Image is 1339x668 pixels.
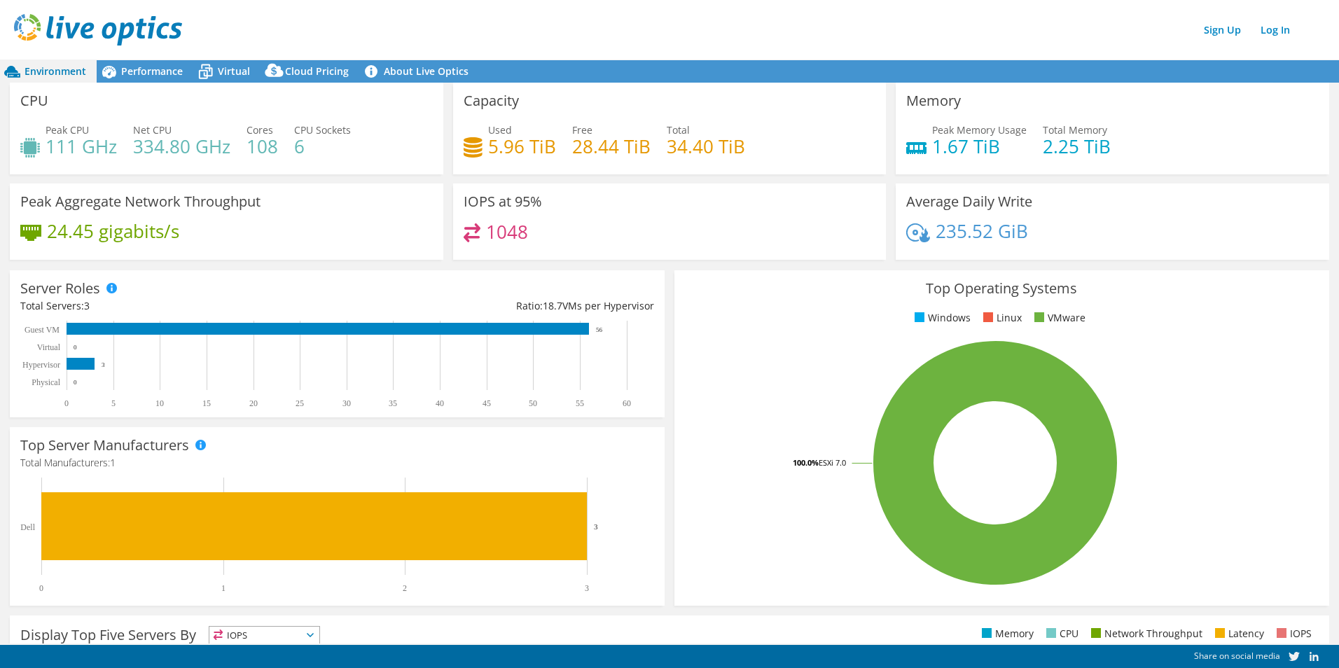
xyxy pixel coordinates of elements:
[46,139,117,154] h4: 111 GHz
[22,360,60,370] text: Hypervisor
[389,398,397,408] text: 35
[793,457,819,468] tspan: 100.0%
[1197,20,1248,40] a: Sign Up
[488,139,556,154] h4: 5.96 TiB
[209,627,319,643] span: IOPS
[483,398,491,408] text: 45
[1043,123,1107,137] span: Total Memory
[1194,650,1280,662] span: Share on social media
[20,298,337,314] div: Total Servers:
[1254,20,1297,40] a: Log In
[1273,626,1312,641] li: IOPS
[337,298,653,314] div: Ratio: VMs per Hypervisor
[1043,626,1078,641] li: CPU
[20,455,654,471] h4: Total Manufacturers:
[20,194,261,209] h3: Peak Aggregate Network Throughput
[84,299,90,312] span: 3
[296,398,304,408] text: 25
[596,326,603,333] text: 56
[932,123,1027,137] span: Peak Memory Usage
[111,398,116,408] text: 5
[359,60,479,83] a: About Live Optics
[906,93,961,109] h3: Memory
[20,281,100,296] h3: Server Roles
[1043,139,1111,154] h4: 2.25 TiB
[221,583,226,593] text: 1
[1212,626,1264,641] li: Latency
[403,583,407,593] text: 2
[247,123,273,137] span: Cores
[572,139,651,154] h4: 28.44 TiB
[133,123,172,137] span: Net CPU
[980,310,1022,326] li: Linux
[110,456,116,469] span: 1
[64,398,69,408] text: 0
[667,123,690,137] span: Total
[543,299,562,312] span: 18.7
[486,224,528,239] h4: 1048
[37,342,61,352] text: Virtual
[1088,626,1202,641] li: Network Throughput
[936,223,1028,239] h4: 235.52 GiB
[74,379,77,386] text: 0
[285,64,349,78] span: Cloud Pricing
[218,64,250,78] span: Virtual
[572,123,592,137] span: Free
[249,398,258,408] text: 20
[39,583,43,593] text: 0
[202,398,211,408] text: 15
[576,398,584,408] text: 55
[529,398,537,408] text: 50
[906,194,1032,209] h3: Average Daily Write
[594,522,598,531] text: 3
[25,64,86,78] span: Environment
[20,522,35,532] text: Dell
[20,93,48,109] h3: CPU
[978,626,1034,641] li: Memory
[14,14,182,46] img: live_optics_svg.svg
[102,361,105,368] text: 3
[294,123,351,137] span: CPU Sockets
[685,281,1319,296] h3: Top Operating Systems
[1031,310,1085,326] li: VMware
[667,139,745,154] h4: 34.40 TiB
[819,457,846,468] tspan: ESXi 7.0
[932,139,1027,154] h4: 1.67 TiB
[911,310,971,326] li: Windows
[488,123,512,137] span: Used
[436,398,444,408] text: 40
[585,583,589,593] text: 3
[155,398,164,408] text: 10
[25,325,60,335] text: Guest VM
[464,194,542,209] h3: IOPS at 95%
[47,223,179,239] h4: 24.45 gigabits/s
[20,438,189,453] h3: Top Server Manufacturers
[32,377,60,387] text: Physical
[133,139,230,154] h4: 334.80 GHz
[247,139,278,154] h4: 108
[121,64,183,78] span: Performance
[46,123,89,137] span: Peak CPU
[74,344,77,351] text: 0
[342,398,351,408] text: 30
[623,398,631,408] text: 60
[294,139,351,154] h4: 6
[464,93,519,109] h3: Capacity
